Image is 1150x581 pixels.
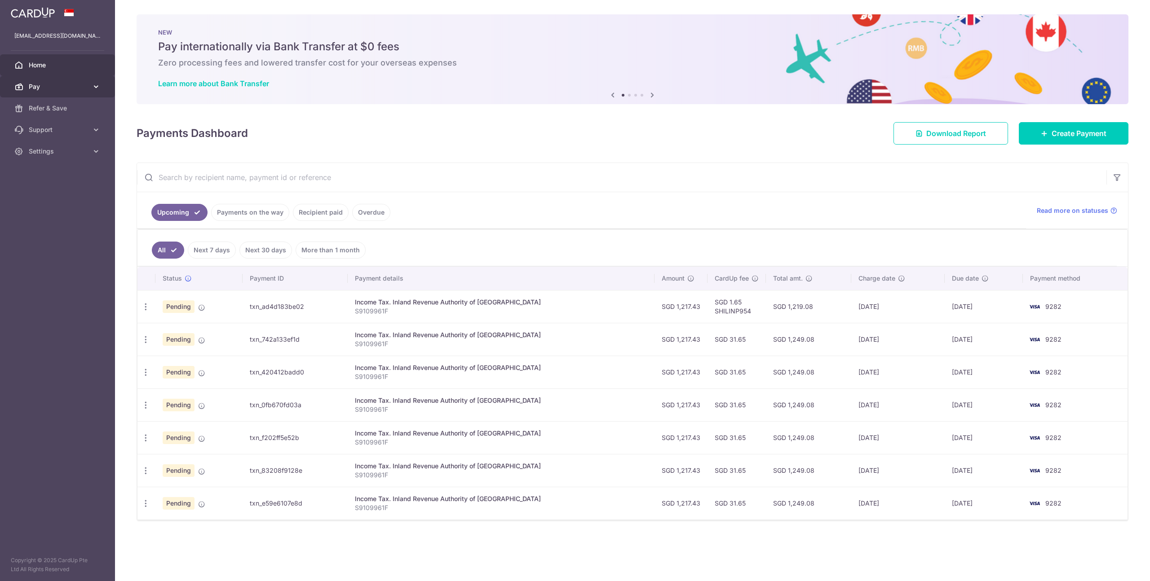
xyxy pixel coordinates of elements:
[708,487,766,519] td: SGD 31.65
[296,242,366,259] a: More than 1 month
[163,497,195,510] span: Pending
[1045,401,1062,409] span: 9282
[163,399,195,411] span: Pending
[151,204,208,221] a: Upcoming
[211,204,289,221] a: Payments on the way
[243,487,348,519] td: txn_e59e6107e8d
[851,388,945,421] td: [DATE]
[29,82,88,91] span: Pay
[766,487,851,519] td: SGD 1,249.08
[655,487,708,519] td: SGD 1,217.43
[355,503,647,512] p: S9109961F
[945,421,1023,454] td: [DATE]
[851,454,945,487] td: [DATE]
[1045,434,1062,441] span: 9282
[945,454,1023,487] td: [DATE]
[243,454,348,487] td: txn_83208f9128e
[243,267,348,290] th: Payment ID
[355,396,647,405] div: Income Tax. Inland Revenue Authority of [GEOGRAPHIC_DATA]
[1045,335,1062,343] span: 9282
[708,454,766,487] td: SGD 31.65
[152,242,184,259] a: All
[893,122,1008,145] a: Download Report
[158,79,269,88] a: Learn more about Bank Transfer
[355,339,647,348] p: S9109961F
[29,61,88,70] span: Home
[1045,303,1062,310] span: 9282
[29,104,88,113] span: Refer & Save
[945,323,1023,356] td: [DATE]
[163,333,195,346] span: Pending
[1045,467,1062,474] span: 9282
[243,421,348,454] td: txn_f202ff5e52b
[655,323,708,356] td: SGD 1,217.43
[945,356,1023,388] td: [DATE]
[766,356,851,388] td: SGD 1,249.08
[158,57,1107,68] h6: Zero processing fees and lowered transfer cost for your overseas expenses
[14,31,101,40] p: [EMAIL_ADDRESS][DOMAIN_NAME]
[766,323,851,356] td: SGD 1,249.08
[766,454,851,487] td: SGD 1,249.08
[355,298,647,307] div: Income Tax. Inland Revenue Authority of [GEOGRAPHIC_DATA]
[243,356,348,388] td: txn_420412badd0
[163,464,195,477] span: Pending
[926,128,986,139] span: Download Report
[1026,301,1044,312] img: Bank Card
[355,307,647,316] p: S9109961F
[945,487,1023,519] td: [DATE]
[243,290,348,323] td: txn_ad4d183be02
[1052,128,1106,139] span: Create Payment
[1023,267,1128,290] th: Payment method
[662,274,685,283] span: Amount
[708,356,766,388] td: SGD 31.65
[851,356,945,388] td: [DATE]
[655,356,708,388] td: SGD 1,217.43
[163,431,195,444] span: Pending
[137,125,248,141] h4: Payments Dashboard
[766,290,851,323] td: SGD 1,219.08
[243,388,348,421] td: txn_0fb670fd03a
[137,163,1106,192] input: Search by recipient name, payment id or reference
[655,388,708,421] td: SGD 1,217.43
[188,242,236,259] a: Next 7 days
[1019,122,1128,145] a: Create Payment
[1026,367,1044,378] img: Bank Card
[708,388,766,421] td: SGD 31.65
[851,421,945,454] td: [DATE]
[715,274,749,283] span: CardUp fee
[1026,334,1044,345] img: Bank Card
[243,323,348,356] td: txn_742a133ef1d
[952,274,979,283] span: Due date
[851,290,945,323] td: [DATE]
[708,421,766,454] td: SGD 31.65
[355,330,647,339] div: Income Tax. Inland Revenue Authority of [GEOGRAPHIC_DATA]
[1026,498,1044,509] img: Bank Card
[355,471,647,480] p: S9109961F
[355,363,647,372] div: Income Tax. Inland Revenue Authority of [GEOGRAPHIC_DATA]
[158,29,1107,36] p: NEW
[858,274,895,283] span: Charge date
[1045,368,1062,376] span: 9282
[773,274,803,283] span: Total amt.
[163,274,182,283] span: Status
[163,300,195,313] span: Pending
[137,14,1128,104] img: Bank transfer banner
[766,421,851,454] td: SGD 1,249.08
[355,405,647,414] p: S9109961F
[29,147,88,156] span: Settings
[355,494,647,503] div: Income Tax. Inland Revenue Authority of [GEOGRAPHIC_DATA]
[655,290,708,323] td: SGD 1,217.43
[355,438,647,447] p: S9109961F
[708,290,766,323] td: SGD 1.65 SHILINP954
[1026,465,1044,476] img: Bank Card
[945,388,1023,421] td: [DATE]
[851,323,945,356] td: [DATE]
[1037,206,1117,215] a: Read more on statuses
[158,40,1107,54] h5: Pay internationally via Bank Transfer at $0 fees
[348,267,655,290] th: Payment details
[355,372,647,381] p: S9109961F
[1045,499,1062,507] span: 9282
[1026,432,1044,443] img: Bank Card
[655,421,708,454] td: SGD 1,217.43
[1037,206,1108,215] span: Read more on statuses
